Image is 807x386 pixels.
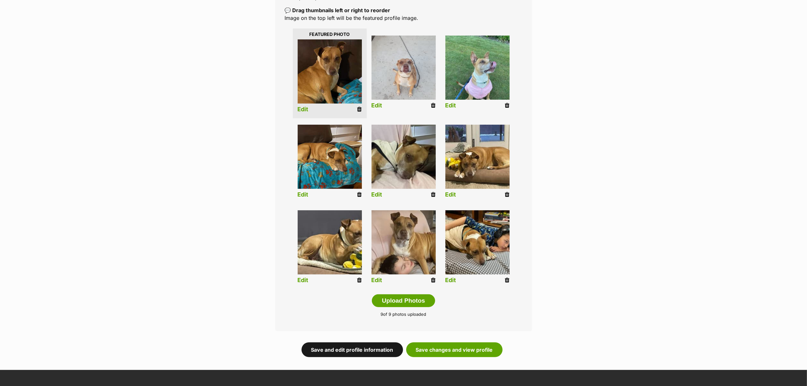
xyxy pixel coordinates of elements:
a: Edit [445,277,456,284]
a: Edit [372,102,382,109]
a: Edit [298,191,309,198]
p: Image on the top left will be the featured profile image. [285,6,522,22]
img: co6aeno9vuzjr2dtu6gc.jpg [445,36,510,100]
a: Edit [445,191,456,198]
p: of 9 photos uploaded [285,311,522,318]
a: Edit [445,102,456,109]
button: Upload Photos [372,294,435,307]
a: Edit [372,191,382,198]
a: Save changes and view profile [406,342,503,357]
span: 9 [381,312,383,317]
img: listing photo [372,125,436,189]
a: Edit [372,277,382,284]
img: jmgxrib0hruuzvuou3kn.jpg [298,125,362,189]
img: listing photo [445,210,510,274]
img: listing photo [372,210,436,274]
a: Save and edit profile information [302,342,403,357]
img: listing photo [298,210,362,274]
a: Edit [298,106,309,113]
b: 💬 Drag thumbnails left or right to reorder [285,7,390,13]
img: fnpotugj5bno8fmudsjg.jpg [298,39,362,104]
img: ma6v2i09pnuz3g3jva2c.jpg [372,36,436,100]
img: listing photo [445,125,510,189]
a: Edit [298,277,309,284]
